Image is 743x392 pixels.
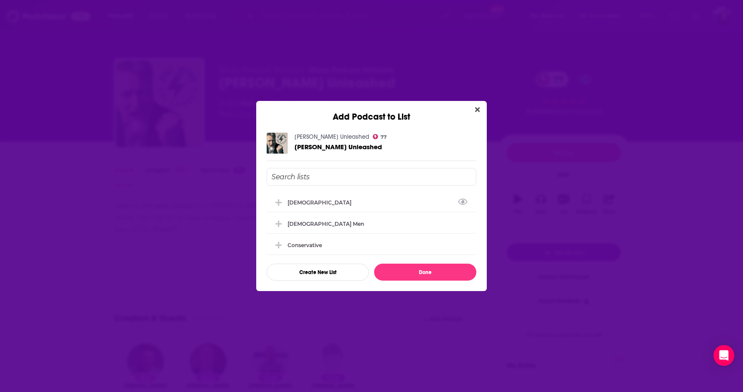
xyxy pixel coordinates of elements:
[267,214,476,233] div: Christian Men
[295,143,382,151] a: Pat Gray Unleashed
[472,104,483,115] button: Close
[373,134,387,139] a: 77
[267,168,476,186] input: Search lists
[267,168,476,281] div: Add Podcast To List
[381,135,387,139] span: 77
[295,133,369,141] a: Pat Gray Unleashed
[288,221,364,227] div: [DEMOGRAPHIC_DATA] Men
[351,204,357,205] button: View Link
[713,345,734,366] div: Open Intercom Messenger
[267,235,476,255] div: Conservative
[374,264,476,281] button: Done
[267,133,288,154] img: Pat Gray Unleashed
[256,101,487,122] div: Add Podcast to List
[288,199,357,206] div: [DEMOGRAPHIC_DATA]
[267,264,369,281] button: Create New List
[267,193,476,212] div: Christianity
[288,242,322,248] div: Conservative
[295,143,382,151] span: [PERSON_NAME] Unleashed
